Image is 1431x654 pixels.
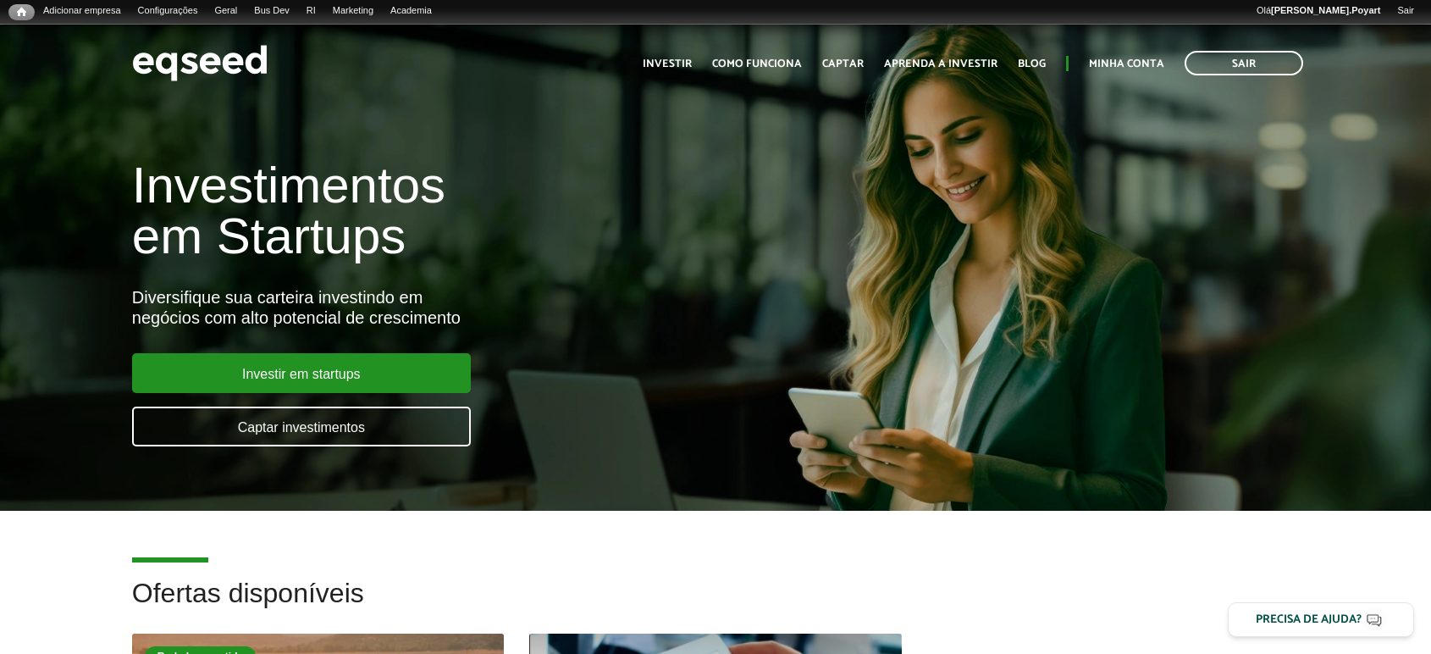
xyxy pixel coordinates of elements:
[8,4,35,20] a: Início
[1185,51,1303,75] a: Sair
[324,4,382,18] a: Marketing
[132,353,471,393] a: Investir em startups
[643,58,692,69] a: Investir
[246,4,298,18] a: Bus Dev
[1248,4,1390,18] a: Olá[PERSON_NAME].Poyart
[17,6,26,18] span: Início
[132,407,471,446] a: Captar investimentos
[1018,58,1046,69] a: Blog
[132,579,1299,634] h2: Ofertas disponíveis
[206,4,246,18] a: Geral
[132,41,268,86] img: EqSeed
[822,58,864,69] a: Captar
[712,58,802,69] a: Como funciona
[1089,58,1164,69] a: Minha conta
[298,4,324,18] a: RI
[884,58,997,69] a: Aprenda a investir
[132,287,822,328] div: Diversifique sua carteira investindo em negócios com alto potencial de crescimento
[1389,4,1423,18] a: Sair
[132,160,822,262] h1: Investimentos em Startups
[35,4,130,18] a: Adicionar empresa
[130,4,207,18] a: Configurações
[382,4,440,18] a: Academia
[1271,5,1380,15] strong: [PERSON_NAME].Poyart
